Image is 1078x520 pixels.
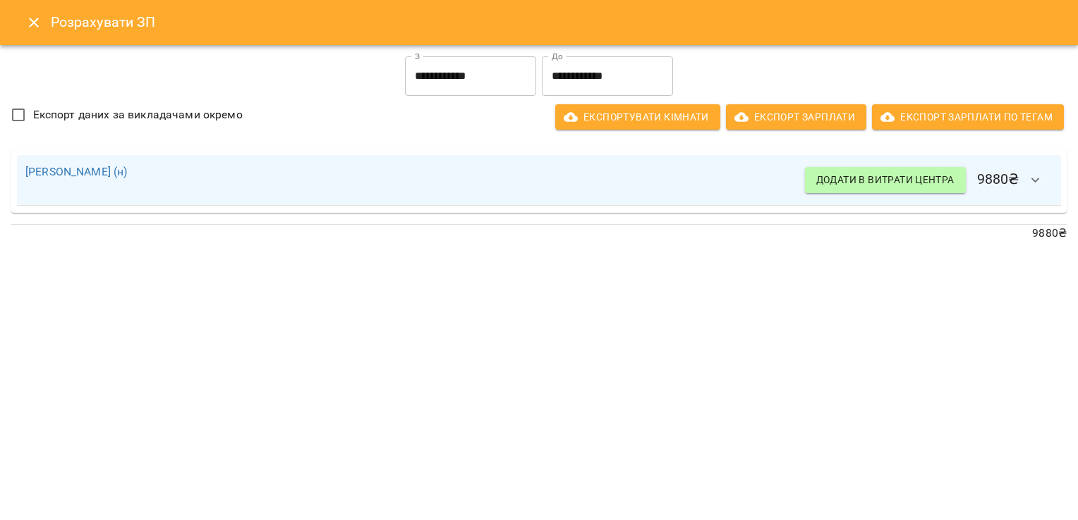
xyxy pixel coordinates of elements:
[816,171,955,188] span: Додати в витрати центра
[17,6,51,39] button: Close
[567,109,709,125] span: Експортувати кімнати
[555,104,720,130] button: Експортувати кімнати
[11,225,1067,242] p: 9880 ₴
[737,109,855,125] span: Експорт Зарплати
[883,109,1053,125] span: Експорт Зарплати по тегам
[872,104,1064,130] button: Експорт Зарплати по тегам
[25,165,128,178] a: [PERSON_NAME] (н)
[805,163,1053,197] h6: 9880 ₴
[51,11,1061,33] h6: Розрахувати ЗП
[726,104,866,130] button: Експорт Зарплати
[33,106,243,123] span: Експорт даних за викладачами окремо
[805,167,966,192] button: Додати в витрати центра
